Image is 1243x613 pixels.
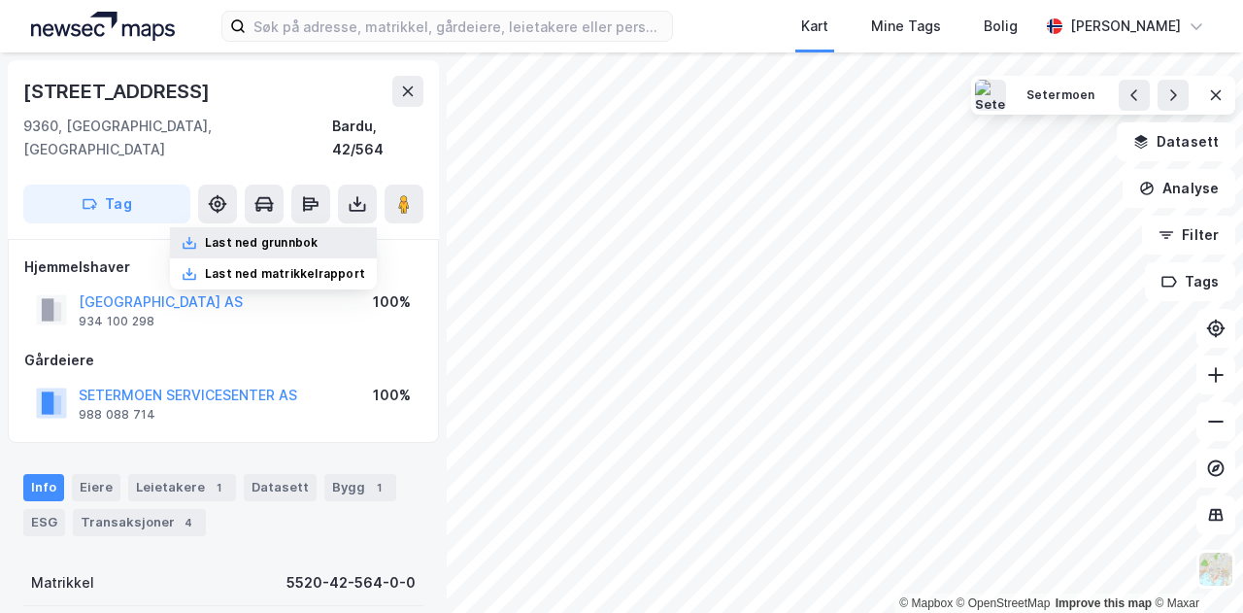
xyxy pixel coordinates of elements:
div: 1 [209,478,228,497]
div: Mine Tags [871,15,941,38]
button: Setermoen [1014,80,1107,111]
a: Mapbox [899,596,953,610]
div: [STREET_ADDRESS] [23,76,214,107]
div: [PERSON_NAME] [1070,15,1181,38]
a: Improve this map [1056,596,1152,610]
div: Datasett [244,474,317,501]
img: Setermoen [975,80,1006,111]
a: OpenStreetMap [957,596,1051,610]
div: Last ned matrikkelrapport [205,266,365,282]
button: Datasett [1117,122,1235,161]
iframe: Chat Widget [1146,520,1243,613]
div: Matrikkel [31,571,94,595]
div: Kontrollprogram for chat [1146,520,1243,613]
div: Kart [801,15,828,38]
div: Leietakere [128,474,236,501]
div: Gårdeiere [24,349,422,372]
div: Eiere [72,474,120,501]
div: 5520-42-564-0-0 [286,571,416,595]
div: Hjemmelshaver [24,255,422,279]
button: Analyse [1123,169,1235,208]
div: 934 100 298 [79,314,154,329]
div: 1 [369,478,388,497]
div: Setermoen [1026,87,1094,104]
img: logo.a4113a55bc3d86da70a041830d287a7e.svg [31,12,175,41]
button: Tags [1145,262,1235,301]
div: Last ned grunnbok [205,235,318,251]
div: 100% [373,384,411,407]
div: Info [23,474,64,501]
button: Tag [23,185,190,223]
div: 4 [179,513,198,532]
div: ESG [23,509,65,536]
div: Bolig [984,15,1018,38]
div: Transaksjoner [73,509,206,536]
div: 9360, [GEOGRAPHIC_DATA], [GEOGRAPHIC_DATA] [23,115,332,161]
div: Bygg [324,474,396,501]
div: Bardu, 42/564 [332,115,423,161]
input: Søk på adresse, matrikkel, gårdeiere, leietakere eller personer [246,12,672,41]
div: 100% [373,290,411,314]
button: Filter [1142,216,1235,255]
div: 988 088 714 [79,407,155,423]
